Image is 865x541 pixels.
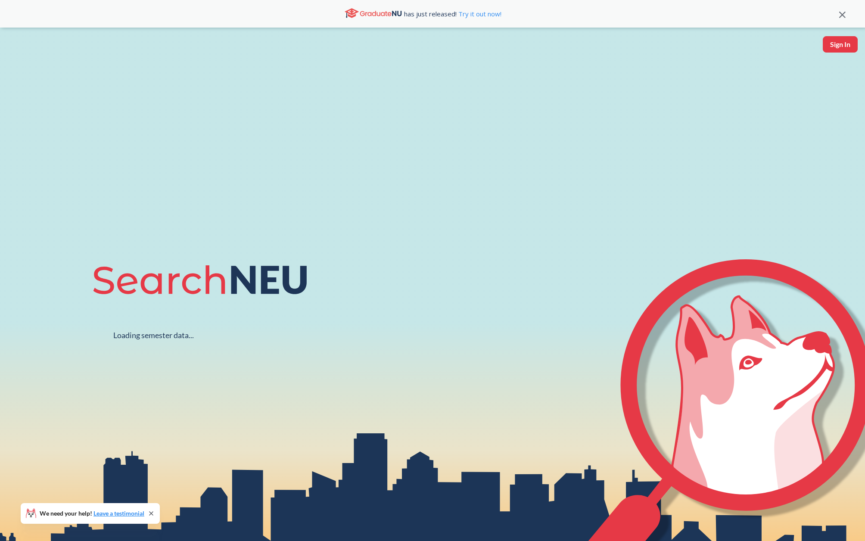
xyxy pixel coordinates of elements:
[40,510,144,516] span: We need your help!
[9,36,29,62] img: sandbox logo
[823,36,858,53] button: Sign In
[93,510,144,517] a: Leave a testimonial
[457,9,501,18] a: Try it out now!
[9,36,29,65] a: sandbox logo
[113,330,194,340] div: Loading semester data...
[404,9,501,19] span: has just released!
